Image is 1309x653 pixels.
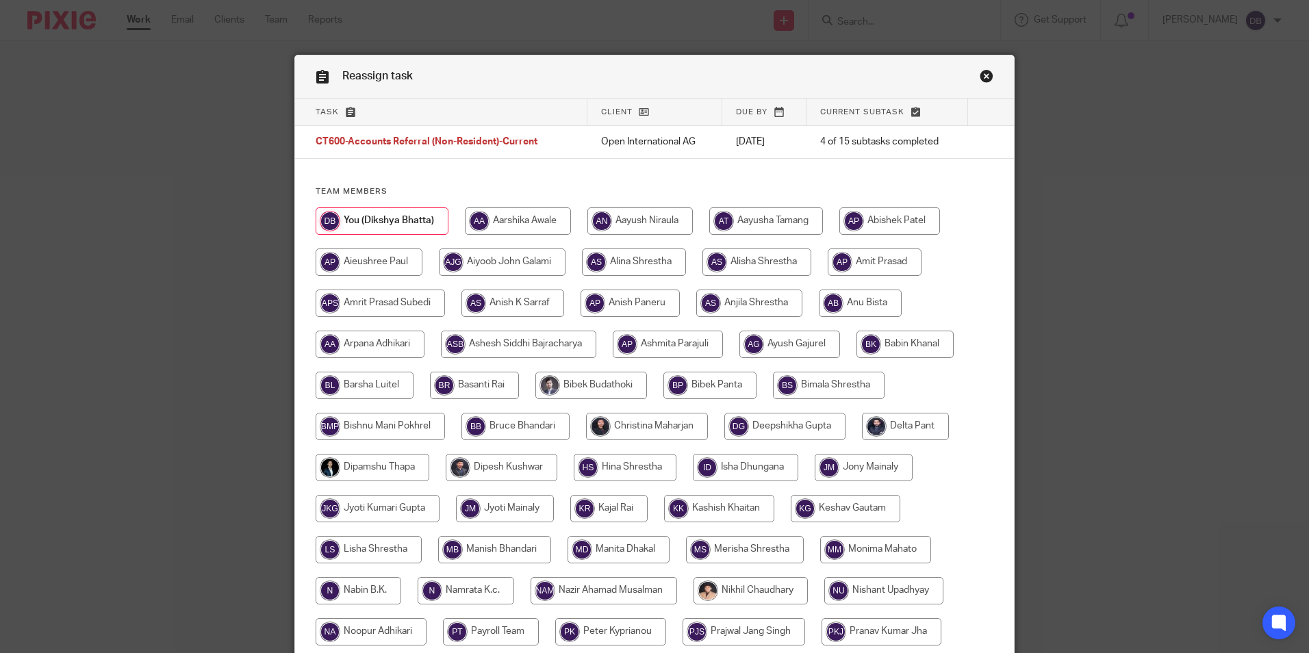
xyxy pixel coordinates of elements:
[316,138,537,147] span: CT600-Accounts Referral (Non-Resident)-Current
[316,186,993,197] h4: Team members
[736,135,792,149] p: [DATE]
[316,108,339,116] span: Task
[342,71,413,81] span: Reassign task
[736,108,767,116] span: Due by
[820,108,904,116] span: Current subtask
[806,126,969,159] td: 4 of 15 subtasks completed
[980,69,993,88] a: Close this dialog window
[601,135,709,149] p: Open International AG
[601,108,633,116] span: Client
